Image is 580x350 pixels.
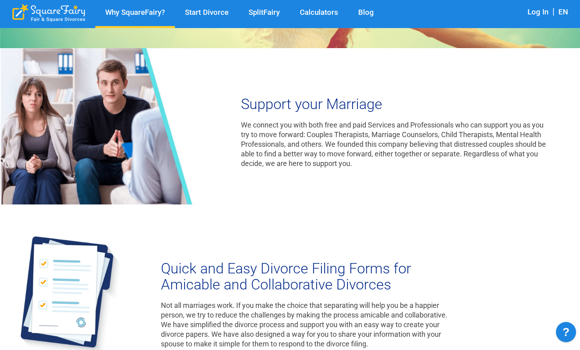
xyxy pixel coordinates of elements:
[348,8,384,17] a: Blog
[95,8,175,17] a: Why SquareFairy?
[239,8,290,17] a: SplitFairy
[552,318,580,350] iframe: JSD widget
[528,8,548,16] a: Log In
[548,6,558,16] span: |
[12,4,85,22] div: SquareFairy Logo
[558,7,568,18] div: EN
[175,8,239,17] a: Start Divorce
[290,8,348,17] a: Calculators
[241,96,550,112] h2: Support your Marriage
[161,261,452,293] h2: Quick and Easy Divorce Filing Forms for Amicable and Collaborative Divorces
[241,120,550,168] div: We connect you with both free and paid Services and Professionals who can support you as you try ...
[161,301,452,349] div: Not all marriages work. If you make the choice that separating will help you be a happier person,...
